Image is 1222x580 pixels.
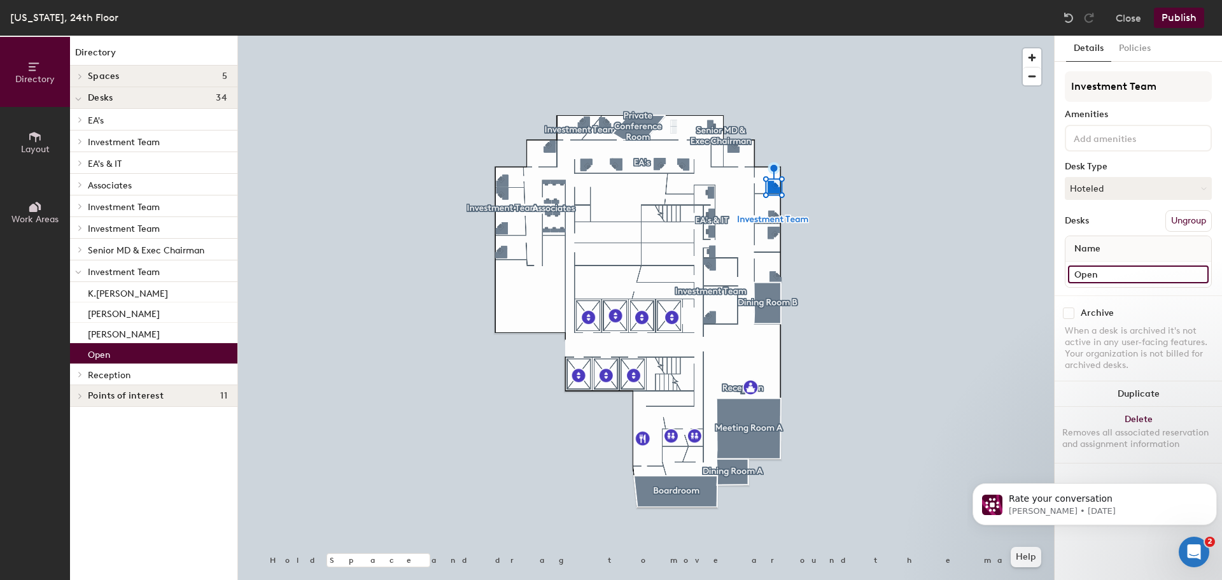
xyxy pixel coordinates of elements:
[88,325,160,340] p: [PERSON_NAME]
[88,71,120,81] span: Spaces
[1068,265,1209,283] input: Unnamed desk
[1111,36,1158,62] button: Policies
[11,214,59,225] span: Work Areas
[88,267,160,278] span: Investment Team
[1055,407,1222,463] button: DeleteRemoves all associated reservation and assignment information
[70,46,237,66] h1: Directory
[1065,110,1212,120] div: Amenities
[1165,210,1212,232] button: Ungroup
[88,370,130,381] span: Reception
[1065,162,1212,172] div: Desk Type
[88,285,168,299] p: K.[PERSON_NAME]
[1055,381,1222,407] button: Duplicate
[1062,11,1075,24] img: Undo
[88,115,104,126] span: EA's
[10,10,118,25] div: [US_STATE], 24th Floor
[88,137,160,148] span: Investment Team
[222,71,227,81] span: 5
[88,223,160,234] span: Investment Team
[88,180,132,191] span: Associates
[1068,237,1107,260] span: Name
[1154,8,1204,28] button: Publish
[1179,537,1209,567] iframe: Intercom live chat
[1066,36,1111,62] button: Details
[967,456,1222,546] iframe: Intercom notifications message
[15,74,55,85] span: Directory
[21,144,50,155] span: Layout
[1081,308,1114,318] div: Archive
[1071,130,1186,145] input: Add amenities
[88,159,122,169] span: EA's & IT
[220,391,227,401] span: 11
[88,391,164,401] span: Points of interest
[1083,11,1095,24] img: Redo
[216,93,227,103] span: 34
[1065,177,1212,200] button: Hoteled
[1116,8,1141,28] button: Close
[88,93,113,103] span: Desks
[88,346,110,360] p: Open
[1205,537,1215,547] span: 2
[88,245,204,256] span: Senior MD & Exec Chairman
[1065,216,1089,226] div: Desks
[88,202,160,213] span: Investment Team
[1065,325,1212,371] div: When a desk is archived it's not active in any user-facing features. Your organization is not bil...
[88,305,160,320] p: [PERSON_NAME]
[1062,427,1214,450] div: Removes all associated reservation and assignment information
[1011,547,1041,567] button: Help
